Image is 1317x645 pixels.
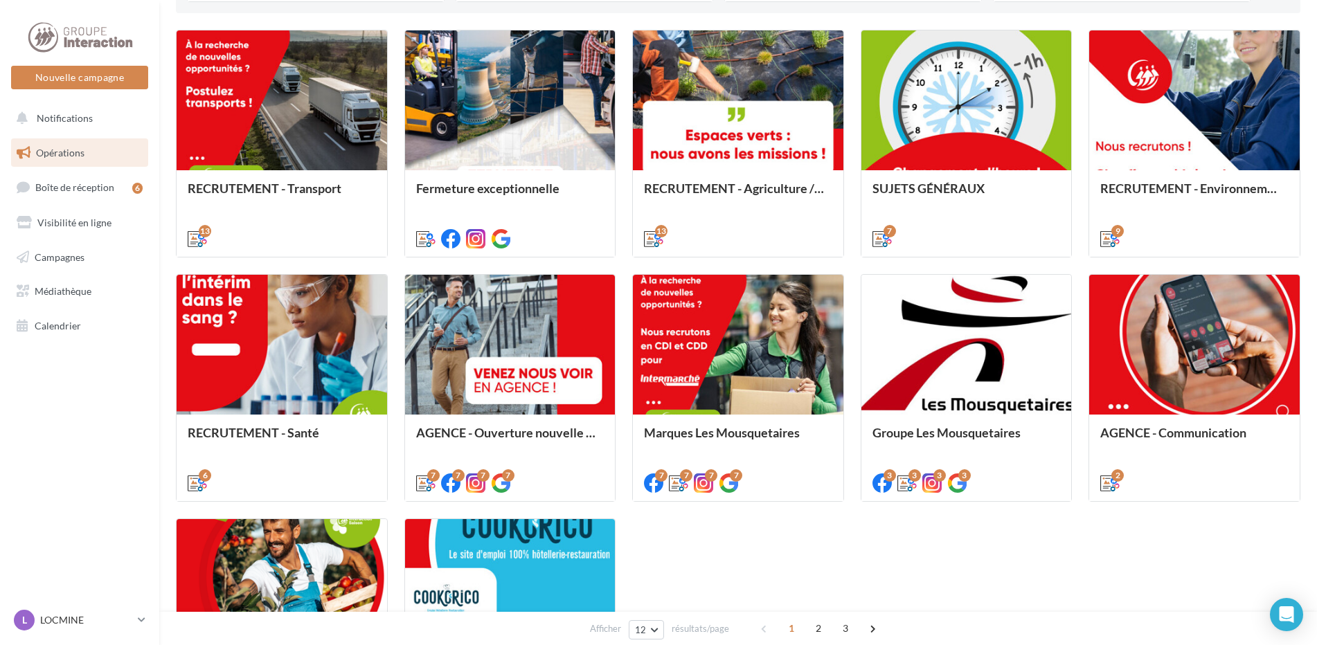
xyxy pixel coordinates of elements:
[834,617,857,639] span: 3
[502,469,514,482] div: 7
[629,620,664,639] button: 12
[958,469,971,482] div: 3
[8,243,151,272] a: Campagnes
[36,147,84,158] span: Opérations
[11,66,148,89] button: Nouvelle campagne
[780,617,803,639] span: 1
[908,469,921,482] div: 3
[807,617,830,639] span: 2
[672,622,729,635] span: résultats/page
[37,217,111,228] span: Visibilité en ligne
[655,225,668,237] div: 13
[590,622,621,635] span: Afficher
[22,613,27,627] span: L
[35,251,84,262] span: Campagnes
[8,208,151,237] a: Visibilité en ligne
[35,285,91,297] span: Médiathèque
[933,469,946,482] div: 3
[188,426,376,453] div: RECRUTEMENT - Santé
[8,104,145,133] button: Notifications
[872,181,1061,209] div: SUJETS GÉNÉRAUX
[8,138,151,167] a: Opérations
[199,469,211,482] div: 6
[705,469,717,482] div: 7
[35,320,81,331] span: Calendrier
[427,469,440,482] div: 7
[884,225,896,237] div: 7
[477,469,490,482] div: 7
[199,225,211,237] div: 13
[37,112,93,124] span: Notifications
[872,426,1061,453] div: Groupe Les Mousquetaires
[1111,469,1124,482] div: 2
[1111,225,1124,237] div: 9
[635,624,647,635] span: 12
[884,469,896,482] div: 3
[1100,181,1289,209] div: RECRUTEMENT - Environnement
[730,469,742,482] div: 7
[416,426,604,453] div: AGENCE - Ouverture nouvelle agence
[655,469,668,482] div: 7
[35,181,114,193] span: Boîte de réception
[644,181,832,209] div: RECRUTEMENT - Agriculture / Espaces verts
[1100,426,1289,453] div: AGENCE - Communication
[644,426,832,453] div: Marques Les Mousquetaires
[11,607,148,633] a: L LOCMINE
[8,172,151,202] a: Boîte de réception6
[8,311,151,340] a: Calendrier
[452,469,465,482] div: 7
[132,183,143,194] div: 6
[40,613,132,627] p: LOCMINE
[680,469,692,482] div: 7
[416,181,604,209] div: Fermeture exceptionnelle
[8,277,151,306] a: Médiathèque
[1270,598,1303,631] div: Open Intercom Messenger
[188,181,376,209] div: RECRUTEMENT - Transport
